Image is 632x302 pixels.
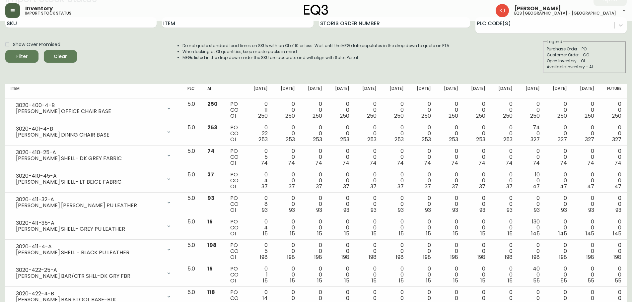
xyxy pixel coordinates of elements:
span: 327 [585,136,594,143]
div: 0 0 [333,172,349,190]
span: 198 [423,253,431,261]
div: 0 5 [251,242,268,260]
th: [DATE] [327,84,355,98]
span: 74 [587,159,594,167]
button: Clear [44,50,77,63]
span: 198 [287,253,295,261]
div: 3020-411-35-A[PERSON_NAME] SHELL- GREY PU LEATHER [11,219,177,233]
div: 0 0 [306,101,322,119]
span: 93 [452,206,458,214]
div: 3020-410-25-A [16,150,162,155]
div: 0 0 [605,195,621,213]
div: [PERSON_NAME] SHELL - BLACK PU LEATHER [16,250,162,256]
div: 0 0 [442,101,458,119]
div: 0 0 [414,172,431,190]
div: 0 0 [278,172,295,190]
span: 250 [285,112,295,120]
span: 253 [258,136,268,143]
span: 250 [557,112,567,120]
th: [DATE] [491,84,518,98]
span: 250 [258,112,268,120]
div: 3020-400-4-B[PERSON_NAME] OFFICE CHAIR BASE [11,101,177,116]
span: 93 [615,206,621,214]
span: 253 [422,136,431,143]
span: OI [230,159,236,167]
th: Future [599,84,627,98]
div: 0 0 [414,195,431,213]
div: [PERSON_NAME] BAR/CTR SHLL-DK GRY FBR [16,273,162,279]
div: 0 0 [442,266,458,284]
div: [PERSON_NAME] [PERSON_NAME] PU LEATHER [16,203,162,209]
img: 24a625d34e264d2520941288c4a55f8e [496,4,509,17]
span: 145 [613,230,621,237]
div: 0 0 [550,242,567,260]
span: 15 [317,230,322,237]
span: 198 [505,253,513,261]
td: 5.0 [182,98,202,122]
span: 93 [425,206,431,214]
div: 0 0 [578,101,594,119]
div: 0 0 [496,101,513,119]
span: 250 [503,112,513,120]
span: 74 [370,159,377,167]
span: 15 [207,218,213,225]
span: 47 [587,183,594,190]
span: 253 [476,136,485,143]
div: 3020-422-25-A [16,267,162,273]
span: 93 [316,206,322,214]
span: 93 [371,206,377,214]
span: 47 [614,183,621,190]
legend: Legend [547,39,563,45]
div: 3020-410-25-A[PERSON_NAME] SHELL- DK GREY FABRIC [11,148,177,163]
span: 37 [207,171,214,178]
span: 198 [450,253,458,261]
div: [PERSON_NAME] SHELL- LT BEIGE FABRIC [16,179,162,185]
div: 0 0 [496,172,513,190]
span: 198 [341,253,349,261]
span: 74 [560,159,567,167]
div: [PERSON_NAME] OFFICE CHAIR BASE [16,108,162,114]
div: 0 0 [306,242,322,260]
span: 37 [343,183,349,190]
div: 0 0 [578,148,594,166]
span: 253 [449,136,458,143]
div: 0 0 [414,125,431,143]
div: 3020-411-4-A[PERSON_NAME] SHELL - BLACK PU LEATHER [11,242,177,257]
div: 0 0 [578,172,594,190]
span: OI [230,136,236,143]
div: PO CO [230,266,240,284]
span: 93 [343,206,349,214]
th: Item [5,84,182,98]
div: 0 0 [578,125,594,143]
div: 0 5 [251,148,268,166]
span: 15 [290,230,295,237]
div: 0 0 [550,125,567,143]
li: Do not quote standard lead times on SKUs with an OI of 10 or less. Wait until the MFG date popula... [182,43,451,49]
div: 0 0 [442,148,458,166]
li: MFGs listed in the drop down under the SKU are accurate and will align with Sales Portal. [182,55,451,61]
div: 0 0 [278,219,295,237]
div: [PERSON_NAME] SHELL- DK GREY FABRIC [16,155,162,161]
div: 0 0 [496,195,513,213]
span: 93 [479,206,485,214]
span: 198 [369,253,377,261]
span: 93 [561,206,567,214]
div: PO CO [230,219,240,237]
div: 0 0 [360,172,377,190]
div: 0 0 [306,266,322,284]
th: PLC [182,84,202,98]
div: 0 0 [278,125,295,143]
div: 3020-401-4-B[PERSON_NAME] DINNG CHAIR BASE [11,125,177,139]
div: [PERSON_NAME] DINNG CHAIR BASE [16,132,162,138]
div: 3020-411-35-A [16,220,162,226]
span: OI [230,253,236,261]
h5: import stock status [25,11,71,15]
div: 0 0 [387,172,404,190]
th: [DATE] [300,84,327,98]
div: PO CO [230,195,240,213]
div: 0 0 [469,125,485,143]
div: 0 22 [251,125,268,143]
div: PO CO [230,125,240,143]
div: 0 0 [469,172,485,190]
div: 0 0 [360,266,377,284]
